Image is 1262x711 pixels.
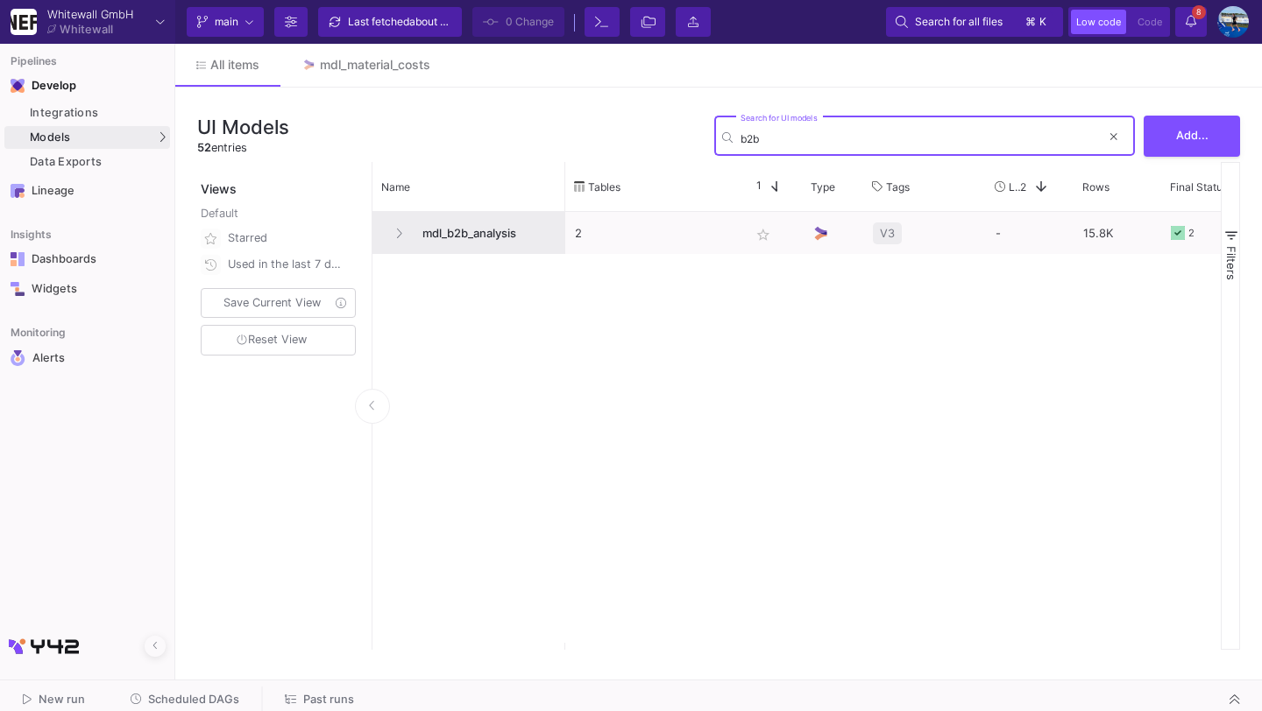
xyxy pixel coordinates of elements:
a: Integrations [4,102,170,124]
span: mdl_b2b_analysis [412,213,556,254]
span: New run [39,693,85,706]
div: Whitewall [60,24,113,35]
div: Lineage [32,184,145,198]
img: UI Model [812,224,830,243]
span: Tables [588,180,620,194]
div: Starred [228,225,345,251]
span: Add... [1176,129,1209,142]
img: Navigation icon [11,79,25,93]
span: k [1039,11,1046,32]
input: Search for name, tables, ... [741,132,1101,145]
div: 15.8K [1074,212,1161,254]
button: Last fetchedabout 13 hours ago [318,7,462,37]
span: 8 [1192,5,1206,19]
span: Search for all files [915,9,1003,35]
img: Tab icon [301,58,316,73]
button: main [187,7,264,37]
img: Navigation icon [11,350,25,366]
button: Starred [197,225,359,251]
span: 2 [1020,180,1026,194]
div: Develop [32,79,58,93]
button: Used in the last 7 days [197,251,359,278]
img: Navigation icon [11,252,25,266]
div: entries [197,139,289,156]
div: Integrations [30,106,166,120]
button: 8 [1175,7,1207,37]
span: V3 [880,213,895,254]
span: Filters [1224,246,1238,280]
a: Navigation iconDashboards [4,245,170,273]
a: Navigation iconAlerts [4,343,170,373]
span: Scheduled DAGs [148,693,239,706]
button: Reset View [201,325,356,355]
button: Save Current View [201,288,356,318]
a: Data Exports [4,151,170,173]
span: Last Used [1009,180,1020,194]
div: Default [201,205,359,225]
img: AEdFTp4_RXFoBzJxSaYPMZp7Iyigz82078j9C0hFtL5t=s96-c [1217,6,1249,38]
button: Add... [1144,116,1240,157]
button: Code [1132,10,1167,34]
span: All items [210,58,259,72]
button: Search for all files⌘k [886,7,1063,37]
span: Name [381,180,410,194]
mat-expansion-panel-header: Navigation iconDevelop [4,72,170,100]
span: 52 [197,141,211,154]
span: Type [811,180,835,194]
div: Used in the last 7 days [228,251,345,278]
span: Past runs [303,693,354,706]
span: main [215,9,238,35]
button: Low code [1071,10,1126,34]
span: Models [30,130,71,144]
h3: UI Models [197,116,289,138]
div: Whitewall GmbH [47,9,133,20]
img: YZ4Yr8zUCx6JYM5gIgaTIQYeTXdcwQjnYC8iZtTV.png [11,9,37,35]
span: Save Current View [223,296,321,309]
span: Rows [1082,180,1110,194]
div: 2 [1188,213,1195,254]
span: Code [1138,16,1162,28]
div: - [986,212,1074,254]
span: Reset View [237,333,307,346]
div: Widgets [32,282,145,296]
div: mdl_material_costs [320,58,430,72]
span: ⌘ [1025,11,1036,32]
span: about 13 hours ago [409,15,503,28]
a: Navigation iconWidgets [4,275,170,303]
mat-icon: star_border [753,224,774,245]
p: 2 [575,213,731,254]
span: 1 [749,179,762,194]
div: Last fetched [348,9,453,35]
span: Tags [886,180,910,194]
button: ⌘k [1020,11,1053,32]
span: Low code [1076,16,1121,28]
a: Navigation iconLineage [4,177,170,205]
div: Data Exports [30,155,166,169]
div: Views [197,162,363,198]
div: Dashboards [32,252,145,266]
img: Navigation icon [11,184,25,198]
div: Alerts [32,350,146,366]
img: Navigation icon [11,282,25,296]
